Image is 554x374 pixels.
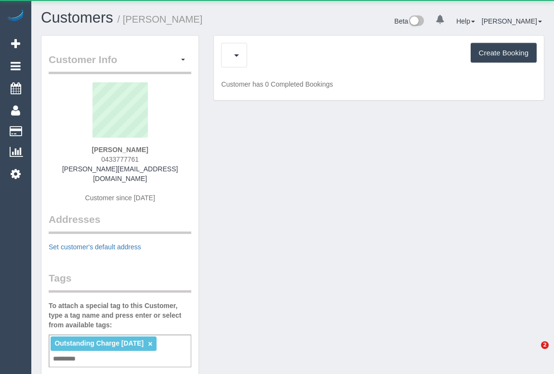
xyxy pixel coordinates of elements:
span: 2 [541,341,549,349]
a: Help [456,17,475,25]
a: Customers [41,9,113,26]
label: To attach a special tag to this Customer, type a tag name and press enter or select from availabl... [49,301,191,330]
span: 0433777761 [101,155,139,163]
img: Automaid Logo [6,10,25,23]
a: [PERSON_NAME] [482,17,542,25]
a: Beta [395,17,424,25]
small: / [PERSON_NAME] [118,14,203,25]
strong: [PERSON_NAME] [92,146,148,154]
img: New interface [408,15,424,28]
iframe: Intercom live chat [521,341,544,364]
span: Customer since [DATE] [85,194,155,202]
a: [PERSON_NAME][EMAIL_ADDRESS][DOMAIN_NAME] [62,165,178,182]
button: Create Booking [471,43,537,63]
legend: Tags [49,271,191,293]
legend: Customer Info [49,52,191,74]
a: × [148,340,152,348]
p: Customer has 0 Completed Bookings [221,79,537,89]
span: Outstanding Charge [DATE] [54,339,144,347]
a: Set customer's default address [49,243,141,251]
